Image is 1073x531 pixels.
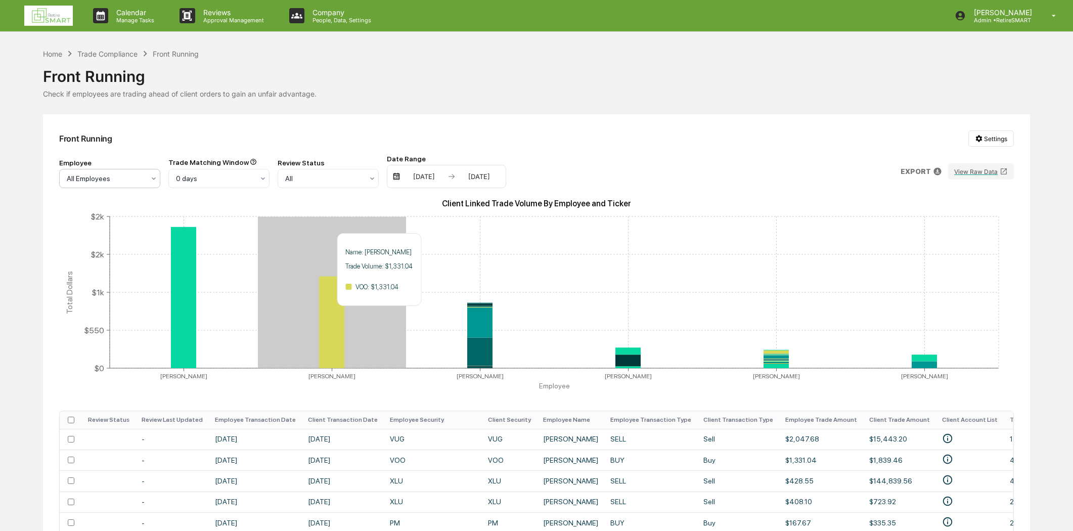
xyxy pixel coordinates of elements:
tspan: Employee [539,382,569,390]
td: BUY [604,450,697,470]
tspan: [PERSON_NAME] [753,372,800,379]
svg: • GXXXXXXXXX • SXXXXXXXXX • WXXXXXXXXX [942,454,953,465]
svg: • ANNE S CHAMBERS CHARLES SCHWAB & CO INC CUST IRA CONTRIBUTORY • BXXXXXXXXX • CXXXXXXXXX • DXXXX... [942,474,953,485]
div: Employee [59,159,160,167]
td: $408.10 [779,492,863,512]
td: VUG [384,429,482,450]
td: $428.55 [779,470,863,491]
p: EXPORT [901,167,931,175]
th: Review Last Updated [136,411,209,429]
div: Review Status [278,159,379,167]
td: XLU [384,470,482,491]
td: [PERSON_NAME] [537,429,604,450]
th: Client Transaction Date [302,411,384,429]
button: Settings [968,130,1014,147]
img: arrow right [448,172,456,181]
tspan: $0 [94,363,104,373]
div: Front Running [43,59,1030,85]
td: - [136,450,209,470]
th: Employee Transaction Type [604,411,697,429]
td: [DATE] [302,492,384,512]
th: Review Status [82,411,136,429]
th: Client Security [482,411,537,429]
td: VOO [482,450,537,470]
th: Employee Name [537,411,604,429]
td: SELL [604,492,697,512]
td: $144,839.56 [863,470,936,491]
th: Client Transaction Type [697,411,779,429]
div: Trade Compliance [77,50,138,58]
td: XLU [384,492,482,512]
div: Trade Matching Window [168,158,270,167]
td: Sell [697,492,779,512]
td: [DATE] [209,429,302,450]
img: calendar [392,172,400,181]
p: Company [304,8,376,17]
div: Home [43,50,62,58]
th: Client Trade Amount [863,411,936,429]
tspan: $550 [84,325,104,335]
tspan: [PERSON_NAME] [605,372,652,379]
td: $723.92 [863,492,936,512]
p: People, Data, Settings [304,17,376,24]
button: View Raw Data [948,163,1014,180]
td: SELL [604,470,697,491]
td: Sell [697,429,779,450]
td: [DATE] [302,470,384,491]
td: [DATE] [209,470,302,491]
th: Employee Trade Amount [779,411,863,429]
td: $1,839.46 [863,450,936,470]
div: Front Running [153,50,199,58]
td: $15,443.20 [863,429,936,450]
tspan: [PERSON_NAME] [457,372,504,379]
p: Manage Tasks [108,17,159,24]
div: Date Range [387,155,506,163]
td: [PERSON_NAME] [537,450,604,470]
th: Employee Security [384,411,482,429]
div: [DATE] [458,172,501,181]
iframe: Open customer support [1041,498,1068,525]
td: SELL [604,429,697,450]
tspan: [PERSON_NAME] [308,372,355,379]
svg: • EDWARD J KAASCH CHARLES SCHWAB & CO INC CUST ROTH CONTRIBUTORY IRA • PATRICIA C HERRERA CHARLES... [942,516,953,527]
td: - [136,429,209,450]
td: [DATE] [209,492,302,512]
td: XLU [482,470,537,491]
td: [DATE] [302,450,384,470]
tspan: $1k [92,287,104,297]
td: Sell [697,470,779,491]
svg: • MXXXXXXXXX [942,496,953,507]
p: Approval Management [195,17,269,24]
td: [DATE] [209,450,302,470]
svg: • GXXXXXXXXX [942,433,953,444]
td: [PERSON_NAME] [537,470,604,491]
tspan: $2k [91,211,104,221]
td: - [136,492,209,512]
p: Admin • RetireSMART [966,17,1037,24]
td: [PERSON_NAME] [537,492,604,512]
div: [DATE] [403,172,445,181]
td: $1,331.04 [779,450,863,470]
p: Calendar [108,8,159,17]
p: [PERSON_NAME] [966,8,1037,17]
div: Front Running [59,134,112,144]
td: [DATE] [302,429,384,450]
td: Buy [697,450,779,470]
text: Client Linked Trade Volume By Employee and Ticker [442,199,631,208]
tspan: [PERSON_NAME] [160,372,207,379]
td: VOO [384,450,482,470]
p: Reviews [195,8,269,17]
div: Check if employees are trading ahead of client orders to gain an unfair advantage. [43,90,1030,98]
td: VUG [482,429,537,450]
img: logo [24,6,73,26]
td: XLU [482,492,537,512]
tspan: $2k [91,249,104,259]
td: $2,047.68 [779,429,863,450]
th: Employee Transaction Date [209,411,302,429]
tspan: [PERSON_NAME] [901,372,948,379]
tspan: Total Dollars [65,271,74,314]
td: - [136,470,209,491]
th: Client Account List [936,411,1004,429]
